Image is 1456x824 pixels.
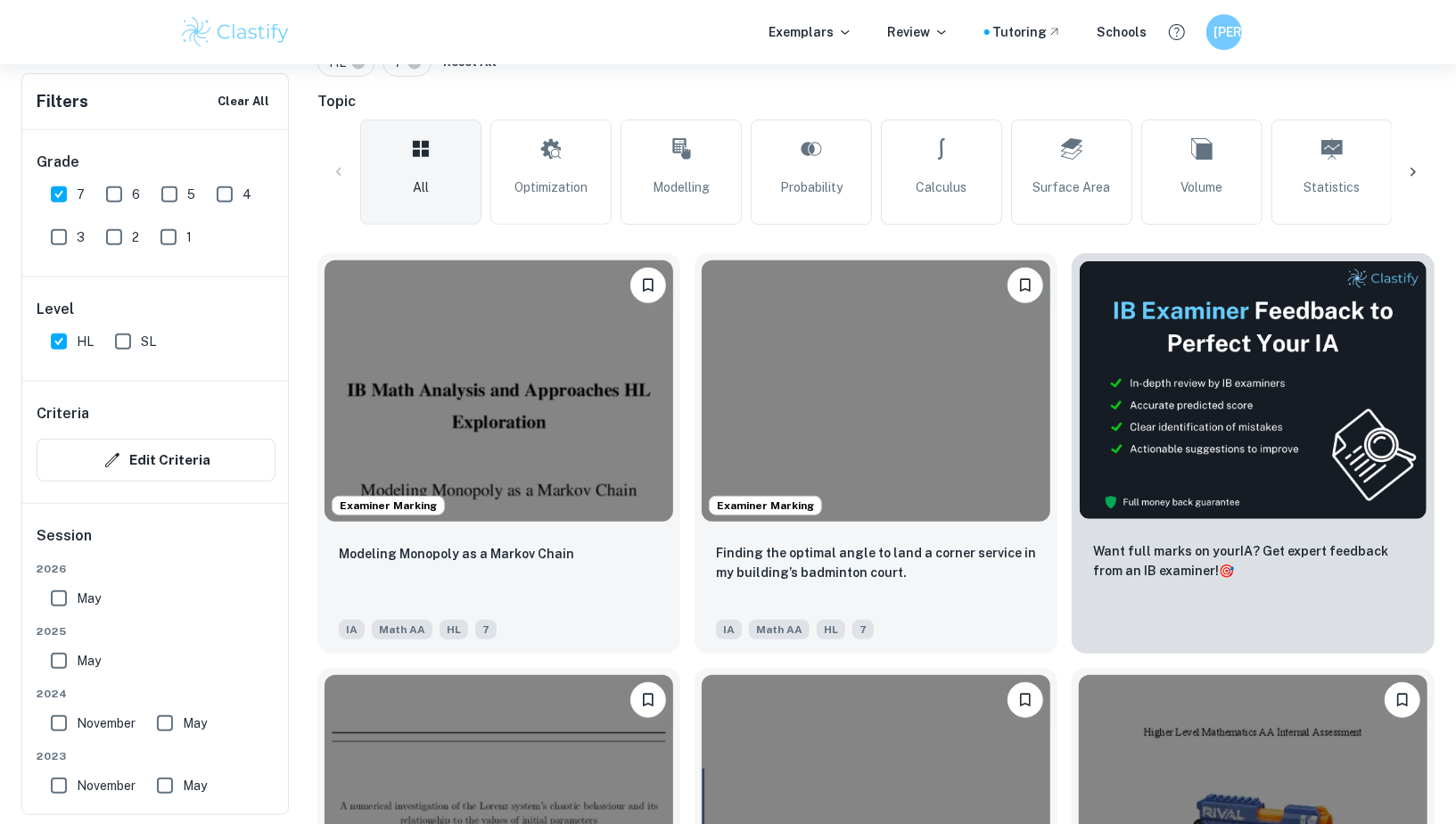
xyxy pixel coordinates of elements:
[141,332,156,351] span: SL
[77,651,101,671] span: May
[1098,22,1148,42] a: Schools
[695,253,1057,654] a: Examiner MarkingBookmarkFinding the optimal angle to land a corner service in my building’s badmi...
[1206,14,1242,50] button: [PERSON_NAME]
[77,227,85,247] span: 3
[37,439,276,482] button: Edit Criteria
[37,623,276,639] span: 2025
[817,620,845,639] span: HL
[1093,541,1413,581] p: Want full marks on your IA ? Get expert feedback from an IB examiner!
[1072,253,1435,654] a: ThumbnailWant full marks on yourIA? Get expert feedback from an IB examiner!
[852,620,874,639] span: 7
[440,620,468,639] span: HL
[716,620,742,639] span: IA
[888,22,949,42] p: Review
[37,299,276,320] h6: Level
[769,22,852,42] p: Exemplars
[183,776,207,795] span: May
[413,177,429,197] span: All
[183,713,207,733] span: May
[132,227,139,247] span: 2
[187,185,195,204] span: 5
[37,525,276,561] h6: Session
[1213,22,1234,42] h6: [PERSON_NAME]
[213,88,274,115] button: Clear All
[333,498,444,514] span: Examiner Marking
[630,682,666,718] button: Bookmark
[243,185,251,204] span: 4
[77,713,136,733] span: November
[1181,177,1223,197] span: Volume
[993,22,1062,42] a: Tutoring
[710,498,821,514] span: Examiner Marking
[37,748,276,764] span: 2023
[37,152,276,173] h6: Grade
[372,620,432,639] span: Math AA
[630,268,666,303] button: Bookmark
[339,620,365,639] span: IA
[1162,17,1192,47] button: Help and Feedback
[77,332,94,351] span: HL
[37,561,276,577] span: 2026
[917,177,967,197] span: Calculus
[37,89,88,114] h6: Filters
[475,620,497,639] span: 7
[325,260,673,522] img: Math AA IA example thumbnail: Modeling Monopoly as a Markov Chain
[780,177,843,197] span: Probability
[77,589,101,608] span: May
[77,776,136,795] span: November
[1219,564,1234,578] span: 🎯
[1033,177,1111,197] span: Surface Area
[1304,177,1361,197] span: Statistics
[339,544,574,564] p: Modeling Monopoly as a Markov Chain
[749,620,810,639] span: Math AA
[1008,682,1043,718] button: Bookmark
[77,185,85,204] span: 7
[653,177,710,197] span: Modelling
[1008,268,1043,303] button: Bookmark
[179,14,292,50] img: Clastify logo
[37,686,276,702] span: 2024
[514,177,588,197] span: Optimization
[1385,682,1420,718] button: Bookmark
[186,227,192,247] span: 1
[37,403,89,424] h6: Criteria
[716,543,1036,582] p: Finding the optimal angle to land a corner service in my building’s badminton court.
[132,185,140,204] span: 6
[1079,260,1427,520] img: Thumbnail
[317,253,680,654] a: Examiner MarkingBookmarkModeling Monopoly as a Markov ChainIAMath AAHL7
[317,91,1435,112] h6: Topic
[702,260,1050,522] img: Math AA IA example thumbnail: Finding the optimal angle to land a corn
